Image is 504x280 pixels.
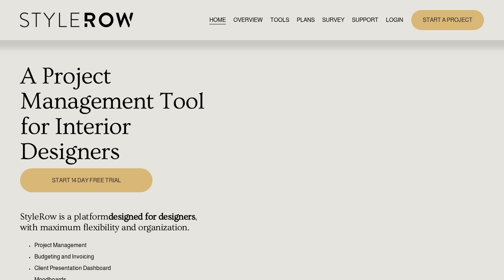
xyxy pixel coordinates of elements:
[20,13,133,27] img: StyleRow
[34,264,211,272] p: Client Presentation Dashboard
[233,15,263,25] a: OVERVIEW
[209,15,226,25] a: HOME
[297,15,315,25] a: PLANS
[20,64,211,165] h1: A Project Management Tool for Interior Designers
[352,15,378,25] a: folder dropdown
[270,15,289,25] a: TOOLS
[20,211,211,233] h4: StyleRow is a platform , with maximum flexibility and organization.
[322,15,344,25] a: SURVEY
[386,15,403,25] a: LOGIN
[34,252,211,261] p: Budgeting and Invoicing
[108,211,195,222] strong: designed for designers
[411,10,484,30] a: START A PROJECT
[352,16,378,24] span: SUPPORT
[20,168,152,192] a: START 14 DAY FREE TRIAL
[34,241,211,250] p: Project Management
